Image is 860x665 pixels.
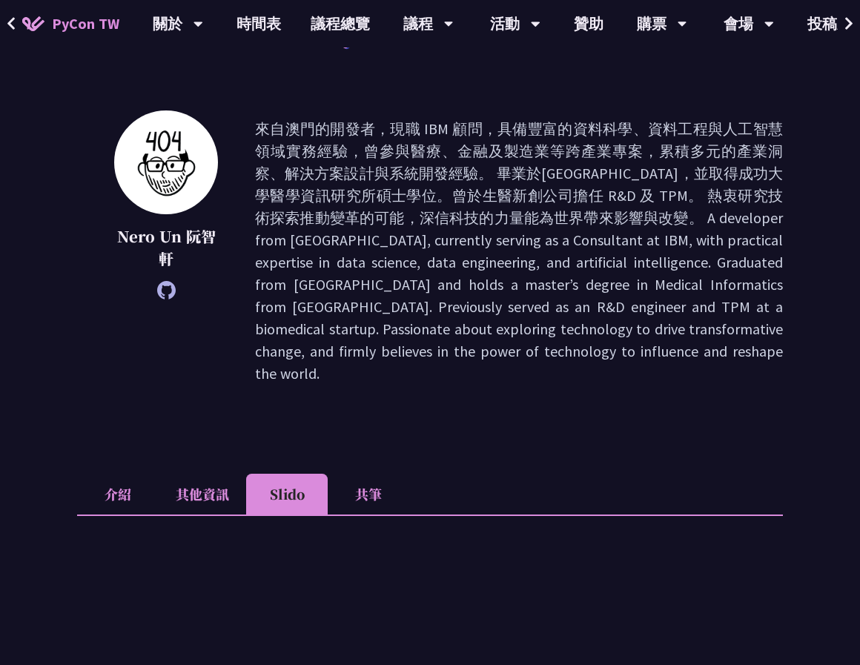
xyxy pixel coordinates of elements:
[22,16,44,31] img: Home icon of PyCon TW 2025
[7,5,134,42] a: PyCon TW
[246,474,328,515] li: Slido
[77,474,159,515] li: 介紹
[159,474,246,515] li: 其他資訊
[52,13,119,35] span: PyCon TW
[114,110,218,214] img: Nero Un 阮智軒
[255,118,783,385] p: 來自澳門的開發者，現職 IBM 顧問，具備豐富的資料科學、資料工程與人工智慧領域實務經驗，曾參與醫療、金融及製造業等跨產業專案，累積多元的產業洞察、解決方案設計與系統開發經驗。 畢業於[GEOG...
[328,474,409,515] li: 共筆
[114,225,218,270] p: Nero Un 阮智軒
